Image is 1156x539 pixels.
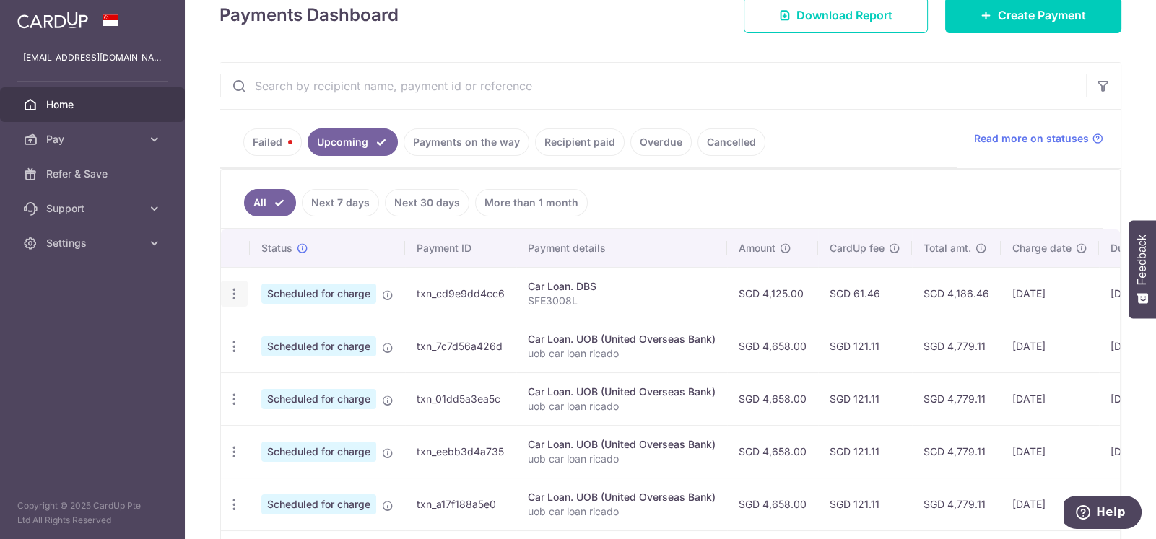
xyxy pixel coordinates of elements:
[1111,241,1154,255] span: Due date
[405,229,516,267] th: Payment ID
[739,241,775,255] span: Amount
[261,336,376,356] span: Scheduled for charge
[405,478,516,530] td: txn_a17f188a5e0
[404,128,529,156] a: Payments on the way
[912,425,1001,478] td: SGD 4,779.11
[528,504,716,519] p: uob car loan ricado
[924,241,971,255] span: Total amt.
[727,372,818,425] td: SGD 4,658.00
[912,320,1001,372] td: SGD 4,779.11
[912,372,1001,425] td: SGD 4,779.11
[405,425,516,478] td: txn_eebb3d4a735
[1001,478,1099,530] td: [DATE]
[1129,220,1156,318] button: Feedback - Show survey
[261,494,376,514] span: Scheduled for charge
[727,425,818,478] td: SGD 4,658.00
[17,12,88,29] img: CardUp
[261,284,376,304] span: Scheduled for charge
[261,442,376,462] span: Scheduled for charge
[818,267,912,320] td: SGD 61.46
[1001,372,1099,425] td: [DATE]
[1012,241,1072,255] span: Charge date
[727,478,818,530] td: SGD 4,658.00
[46,236,142,250] span: Settings
[405,267,516,320] td: txn_cd9e9dd4cc6
[46,201,142,216] span: Support
[697,128,765,156] a: Cancelled
[630,128,692,156] a: Overdue
[385,189,469,216] a: Next 30 days
[261,389,376,409] span: Scheduled for charge
[405,320,516,372] td: txn_7c7d56a426d
[974,131,1089,146] span: Read more on statuses
[46,167,142,181] span: Refer & Save
[1136,235,1149,285] span: Feedback
[261,241,292,255] span: Status
[1001,320,1099,372] td: [DATE]
[796,6,892,24] span: Download Report
[528,346,716,361] p: uob car loan ricado
[818,425,912,478] td: SGD 121.11
[1001,267,1099,320] td: [DATE]
[818,320,912,372] td: SGD 121.11
[974,131,1103,146] a: Read more on statuses
[818,478,912,530] td: SGD 121.11
[818,372,912,425] td: SGD 121.11
[244,189,296,216] a: All
[727,267,818,320] td: SGD 4,125.00
[727,320,818,372] td: SGD 4,658.00
[528,332,716,346] div: Car Loan. UOB (United Overseas Bank)
[535,128,625,156] a: Recipient paid
[46,132,142,146] span: Pay
[405,372,516,425] td: txn_01dd5a3ea5c
[23,51,162,65] p: [EMAIL_ADDRESS][DOMAIN_NAME]
[302,189,379,216] a: Next 7 days
[308,128,398,156] a: Upcoming
[46,97,142,112] span: Home
[475,189,588,216] a: More than 1 month
[528,279,716,294] div: Car Loan. DBS
[220,2,399,28] h4: Payments Dashboard
[1001,425,1099,478] td: [DATE]
[243,128,302,156] a: Failed
[220,63,1086,109] input: Search by recipient name, payment id or reference
[528,437,716,452] div: Car Loan. UOB (United Overseas Bank)
[830,241,885,255] span: CardUp fee
[998,6,1086,24] span: Create Payment
[528,399,716,413] p: uob car loan ricado
[516,229,727,267] th: Payment details
[1064,496,1142,532] iframe: Opens a widget where you can find more information
[528,294,716,308] p: SFE3008L
[528,490,716,504] div: Car Loan. UOB (United Overseas Bank)
[528,452,716,466] p: uob car loan ricado
[528,385,716,399] div: Car Loan. UOB (United Overseas Bank)
[912,478,1001,530] td: SGD 4,779.11
[912,267,1001,320] td: SGD 4,186.46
